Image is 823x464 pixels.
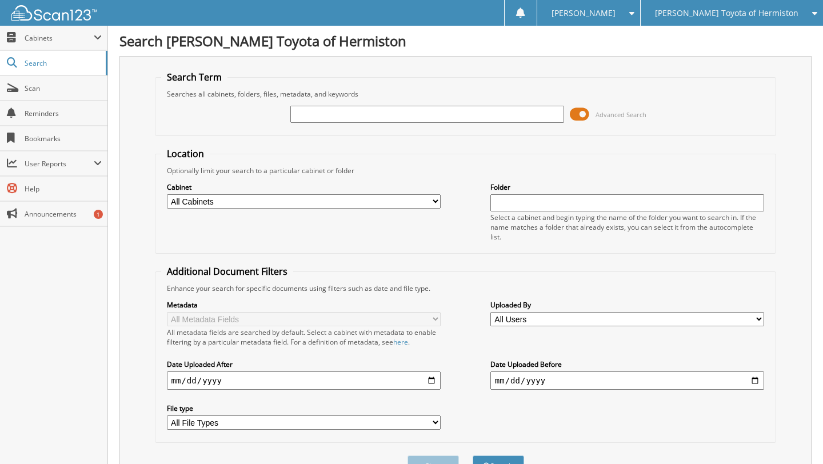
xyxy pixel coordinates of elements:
[161,166,770,175] div: Optionally limit your search to a particular cabinet or folder
[119,31,812,50] h1: Search [PERSON_NAME] Toyota of Hermiston
[167,359,441,369] label: Date Uploaded After
[25,209,102,219] span: Announcements
[25,83,102,93] span: Scan
[94,210,103,219] div: 1
[11,5,97,21] img: scan123-logo-white.svg
[161,89,770,99] div: Searches all cabinets, folders, files, metadata, and keywords
[596,110,646,119] span: Advanced Search
[490,359,765,369] label: Date Uploaded Before
[161,147,210,160] legend: Location
[25,33,94,43] span: Cabinets
[25,58,100,68] span: Search
[167,403,441,413] label: File type
[490,213,765,242] div: Select a cabinet and begin typing the name of the folder you want to search in. If the name match...
[25,159,94,169] span: User Reports
[655,10,798,17] span: [PERSON_NAME] Toyota of Hermiston
[167,182,441,192] label: Cabinet
[167,300,441,310] label: Metadata
[25,109,102,118] span: Reminders
[161,265,293,278] legend: Additional Document Filters
[25,134,102,143] span: Bookmarks
[552,10,616,17] span: [PERSON_NAME]
[167,327,441,347] div: All metadata fields are searched by default. Select a cabinet with metadata to enable filtering b...
[490,371,765,390] input: end
[167,371,441,390] input: start
[161,71,227,83] legend: Search Term
[490,182,765,192] label: Folder
[490,300,765,310] label: Uploaded By
[161,283,770,293] div: Enhance your search for specific documents using filters such as date and file type.
[25,184,102,194] span: Help
[393,337,408,347] a: here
